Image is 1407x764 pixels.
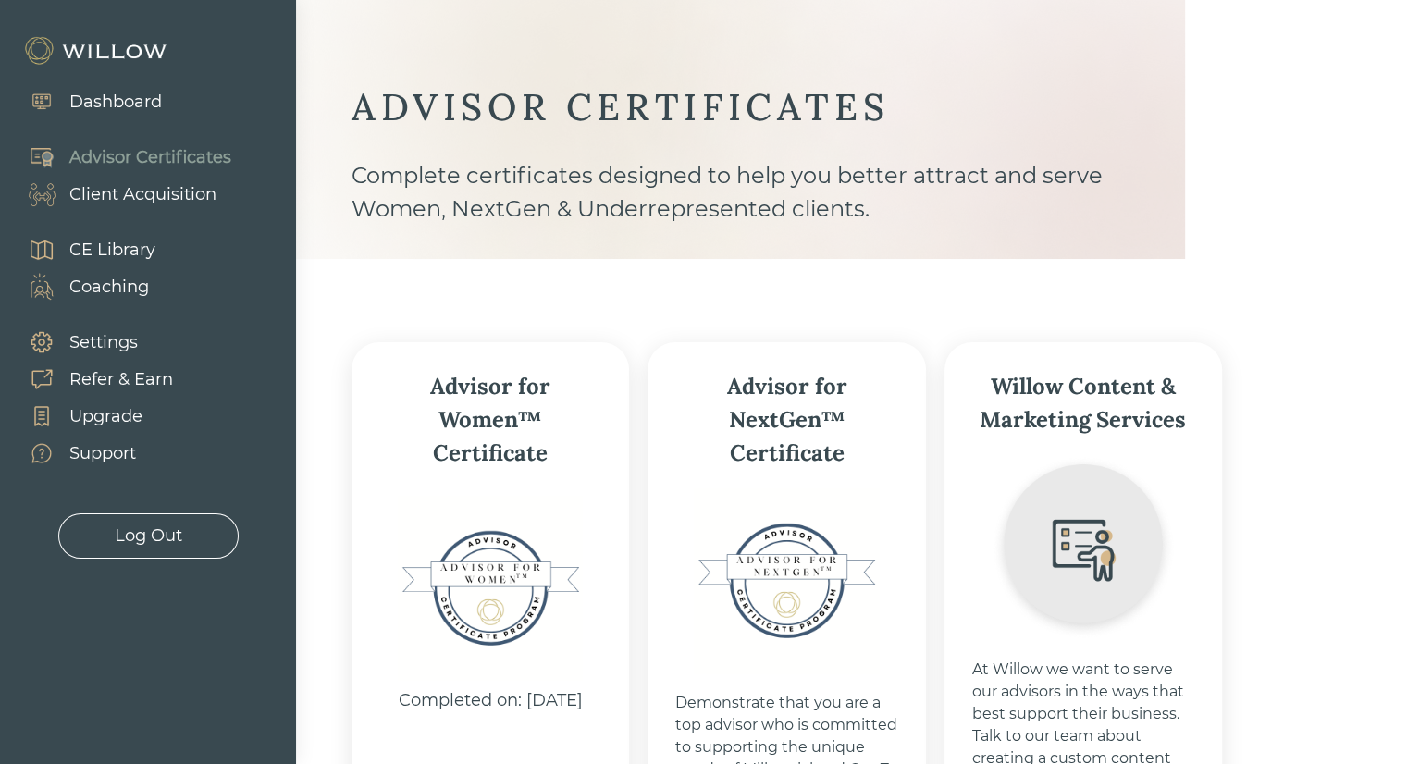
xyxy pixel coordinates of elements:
[9,398,173,435] a: Upgrade
[69,404,142,429] div: Upgrade
[9,324,173,361] a: Settings
[9,361,173,398] a: Refer & Earn
[991,455,1176,640] img: willowContentIcon.png
[23,36,171,66] img: Willow
[399,688,583,713] div: Completed on: [DATE]
[694,488,879,673] img: Certificate_Program_Badge_NextGen.png
[115,524,182,548] div: Log Out
[352,159,1129,259] div: Complete certificates designed to help you better attract and serve Women, NextGen & Underreprese...
[9,176,231,213] a: Client Acquisition
[69,90,162,115] div: Dashboard
[9,139,231,176] a: Advisor Certificates
[9,268,155,305] a: Coaching
[379,370,601,470] div: Advisor for Women™ Certificate
[972,370,1194,437] div: Willow Content & Marketing Services
[69,441,136,466] div: Support
[69,367,173,392] div: Refer & Earn
[9,231,155,268] a: CE Library
[69,238,155,263] div: CE Library
[675,370,897,470] div: Advisor for NextGen™ Certificate
[9,83,162,120] a: Dashboard
[398,496,583,681] img: Advisor for Women™ Certificate Badge
[69,145,231,170] div: Advisor Certificates
[69,275,149,300] div: Coaching
[352,83,1129,131] div: ADVISOR CERTIFICATES
[69,330,138,355] div: Settings
[69,182,216,207] div: Client Acquisition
